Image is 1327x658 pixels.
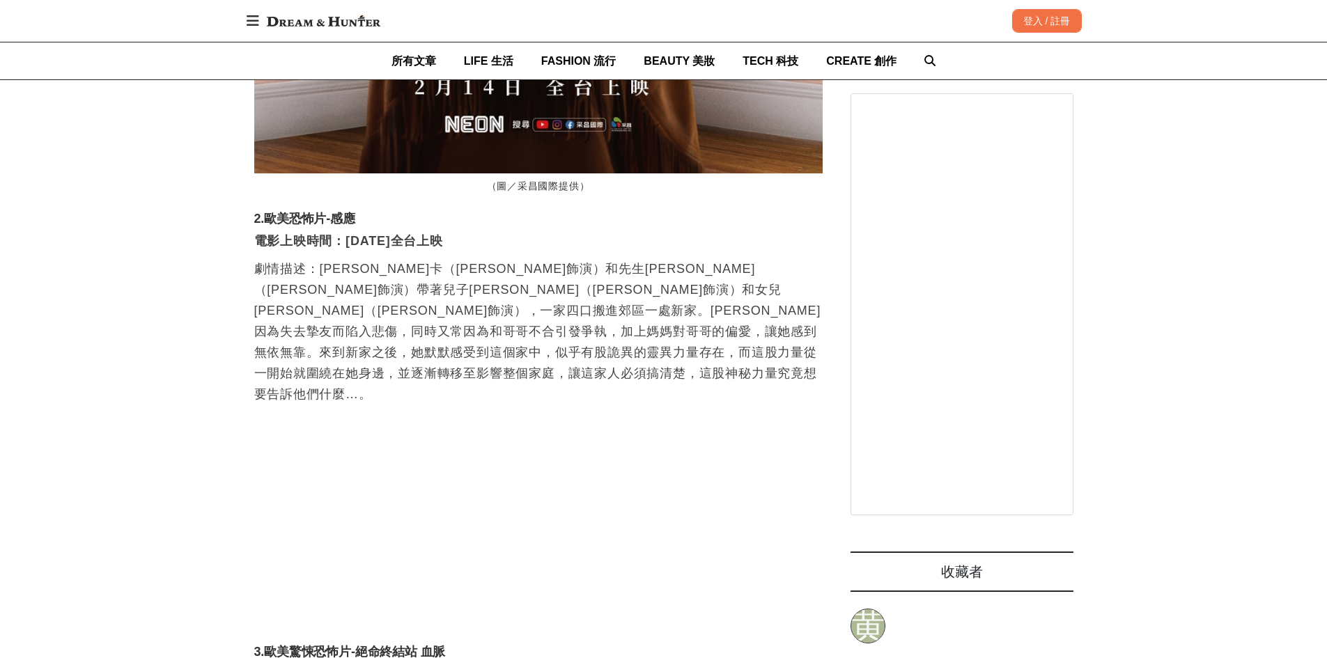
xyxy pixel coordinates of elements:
h3: 2.歐美恐怖片-感應 [254,212,823,227]
a: 黄 [851,609,885,643]
p: 劇情描述：[PERSON_NAME]卡（[PERSON_NAME]飾演）和先生[PERSON_NAME]（[PERSON_NAME]飾演）帶著兒子[PERSON_NAME]（[PERSON_NA... [254,258,823,405]
span: LIFE 生活 [464,55,513,67]
figcaption: （圖／采昌國際提供） [254,173,823,201]
span: CREATE 創作 [826,55,897,67]
span: TECH 科技 [743,55,798,67]
strong: 電影上映時間：[DATE]全台上映 [254,234,443,248]
span: BEAUTY 美妝 [644,55,715,67]
span: 收藏者 [941,564,983,579]
span: FASHION 流行 [541,55,616,67]
a: TECH 科技 [743,42,798,79]
div: 登入 / 註冊 [1012,9,1082,33]
a: CREATE 創作 [826,42,897,79]
a: FASHION 流行 [541,42,616,79]
a: 所有文章 [391,42,436,79]
span: 所有文章 [391,55,436,67]
a: BEAUTY 美妝 [644,42,715,79]
iframe: YouTube video player [343,412,734,631]
img: Dream & Hunter [260,8,387,33]
a: LIFE 生活 [464,42,513,79]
